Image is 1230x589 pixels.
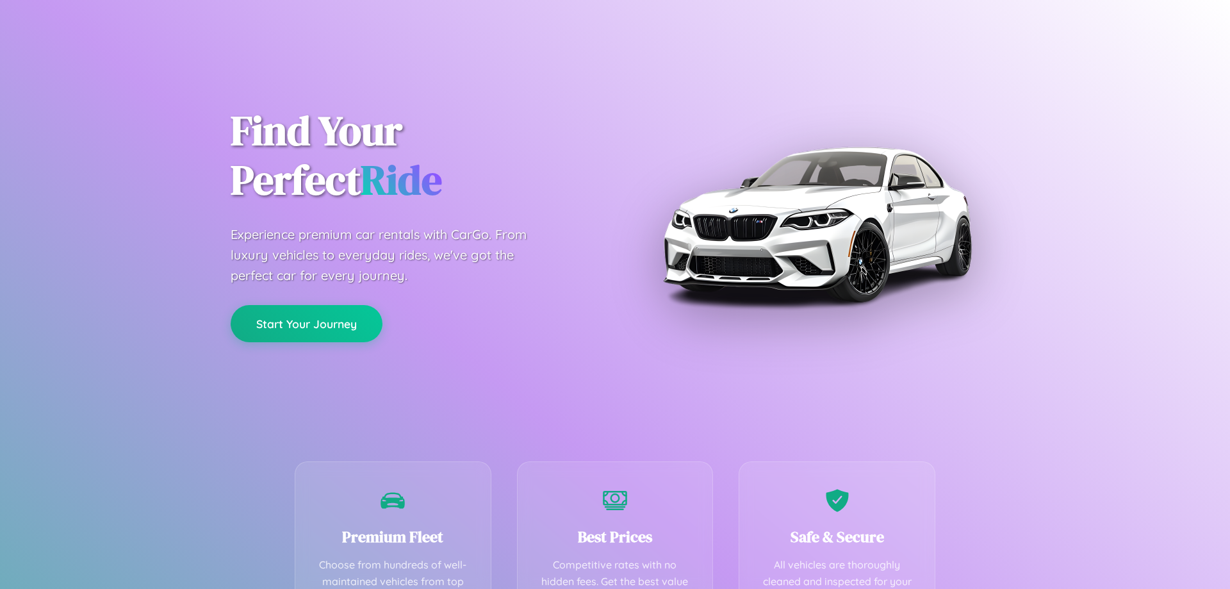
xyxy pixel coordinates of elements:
[537,526,694,547] h3: Best Prices
[657,64,977,385] img: Premium BMW car rental vehicle
[758,526,915,547] h3: Safe & Secure
[231,106,596,205] h1: Find Your Perfect
[361,152,442,208] span: Ride
[231,305,382,342] button: Start Your Journey
[315,526,471,547] h3: Premium Fleet
[231,224,551,286] p: Experience premium car rentals with CarGo. From luxury vehicles to everyday rides, we've got the ...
